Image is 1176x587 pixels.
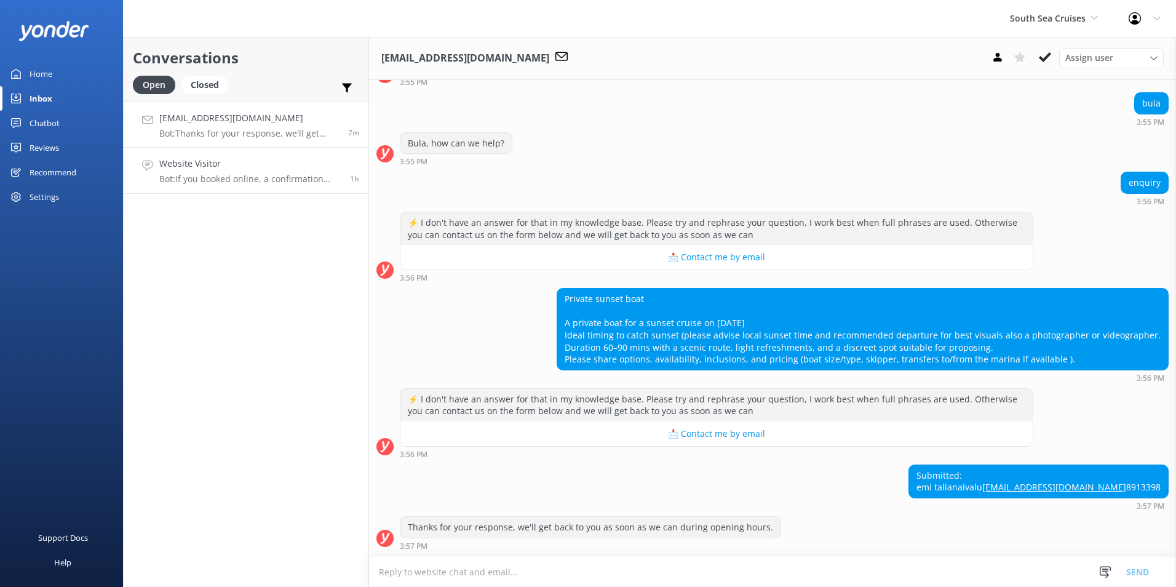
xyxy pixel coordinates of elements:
[1059,48,1164,68] div: Assign User
[400,212,1033,245] div: ⚡ I don't have an answer for that in my knowledge base. Please try and rephrase your question, I ...
[124,148,368,194] a: Website VisitorBot:If you booked online, a confirmation email would have been sent to the email a...
[400,158,427,166] strong: 3:55 PM
[159,174,341,185] p: Bot: If you booked online, a confirmation email would have been sent to the email address you pro...
[350,174,359,184] span: Aug 21 2025 02:53pm (UTC +12:00) Pacific/Auckland
[557,289,1168,370] div: Private sunset boat A private boat for a sunset cruise on [DATE] Ideal timing to catch sunset (pl...
[1137,503,1164,510] strong: 3:57 PM
[348,127,359,138] span: Aug 21 2025 03:57pm (UTC +12:00) Pacific/Auckland
[400,451,427,458] strong: 3:56 PM
[557,373,1169,382] div: Aug 21 2025 03:56pm (UTC +12:00) Pacific/Auckland
[400,79,427,86] strong: 3:55 PM
[909,465,1168,498] div: Submitted: emi talianaivalu 8913398
[400,274,427,282] strong: 3:56 PM
[54,550,71,575] div: Help
[133,46,359,70] h2: Conversations
[400,450,1033,458] div: Aug 21 2025 03:56pm (UTC +12:00) Pacific/Auckland
[400,421,1033,446] button: 📩 Contact me by email
[982,481,1126,493] a: [EMAIL_ADDRESS][DOMAIN_NAME]
[1010,12,1086,24] span: South Sea Cruises
[400,78,1033,86] div: Aug 21 2025 03:55pm (UTC +12:00) Pacific/Auckland
[908,501,1169,510] div: Aug 21 2025 03:57pm (UTC +12:00) Pacific/Auckland
[1065,51,1113,65] span: Assign user
[30,185,59,209] div: Settings
[1137,375,1164,382] strong: 3:56 PM
[30,62,52,86] div: Home
[181,76,228,94] div: Closed
[30,86,52,111] div: Inbox
[30,111,60,135] div: Chatbot
[381,50,549,66] h3: [EMAIL_ADDRESS][DOMAIN_NAME]
[400,517,781,538] div: Thanks for your response, we'll get back to you as soon as we can during opening hours.
[400,389,1033,421] div: ⚡ I don't have an answer for that in my knowledge base. Please try and rephrase your question, I ...
[400,133,512,154] div: Bula, how can we help?
[1137,119,1164,126] strong: 3:55 PM
[1121,172,1168,193] div: enquiry
[133,78,181,91] a: Open
[159,157,341,170] h4: Website Visitor
[400,273,1033,282] div: Aug 21 2025 03:56pm (UTC +12:00) Pacific/Auckland
[159,111,339,125] h4: [EMAIL_ADDRESS][DOMAIN_NAME]
[30,135,59,160] div: Reviews
[1137,198,1164,206] strong: 3:56 PM
[133,76,175,94] div: Open
[38,525,88,550] div: Support Docs
[400,245,1033,270] button: 📩 Contact me by email
[400,541,781,550] div: Aug 21 2025 03:57pm (UTC +12:00) Pacific/Auckland
[400,157,512,166] div: Aug 21 2025 03:55pm (UTC +12:00) Pacific/Auckland
[18,21,89,41] img: yonder-white-logo.png
[1134,118,1169,126] div: Aug 21 2025 03:55pm (UTC +12:00) Pacific/Auckland
[400,543,427,550] strong: 3:57 PM
[1121,197,1169,206] div: Aug 21 2025 03:56pm (UTC +12:00) Pacific/Auckland
[30,160,76,185] div: Recommend
[1135,93,1168,114] div: bula
[124,102,368,148] a: [EMAIL_ADDRESS][DOMAIN_NAME]Bot:Thanks for your response, we'll get back to you as soon as we can...
[159,128,339,139] p: Bot: Thanks for your response, we'll get back to you as soon as we can during opening hours.
[181,78,234,91] a: Closed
